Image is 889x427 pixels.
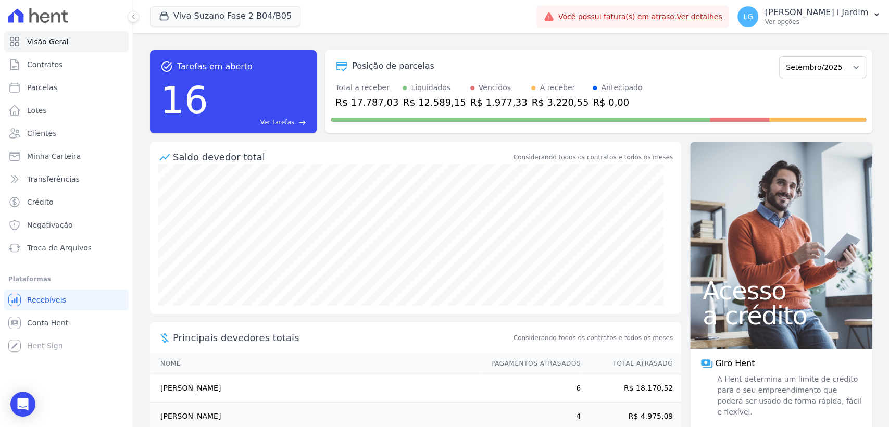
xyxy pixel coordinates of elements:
[27,151,81,161] span: Minha Carteira
[27,243,92,253] span: Troca de Arquivos
[765,7,868,18] p: [PERSON_NAME] i Jardim
[481,374,581,403] td: 6
[298,119,306,127] span: east
[212,118,306,127] a: Ver tarefas east
[540,82,575,93] div: A receber
[150,374,481,403] td: [PERSON_NAME]
[27,82,57,93] span: Parcelas
[27,59,62,70] span: Contratos
[10,392,35,417] div: Open Intercom Messenger
[8,273,124,285] div: Plataformas
[601,82,642,93] div: Antecipado
[715,374,862,418] span: A Hent determina um limite de crédito para o seu empreendimento que poderá ser usado de forma ráp...
[27,36,69,47] span: Visão Geral
[715,357,755,370] span: Giro Hent
[531,95,589,109] div: R$ 3.220,55
[677,12,722,21] a: Ver detalhes
[4,290,129,310] a: Recebíveis
[403,95,466,109] div: R$ 12.589,15
[481,353,581,374] th: Pagamentos Atrasados
[27,197,54,207] span: Crédito
[558,11,722,22] span: Você possui fatura(s) em atraso.
[4,77,129,98] a: Parcelas
[703,303,860,328] span: a crédito
[177,60,253,73] span: Tarefas em aberto
[4,169,129,190] a: Transferências
[150,6,300,26] button: Viva Suzano Fase 2 B04/B05
[4,123,129,144] a: Clientes
[27,174,80,184] span: Transferências
[4,312,129,333] a: Conta Hent
[27,105,47,116] span: Lotes
[581,374,681,403] td: R$ 18.170,52
[703,278,860,303] span: Acesso
[27,295,66,305] span: Recebíveis
[150,353,481,374] th: Nome
[335,82,398,93] div: Total a receber
[27,220,73,230] span: Negativação
[160,73,208,127] div: 16
[514,153,673,162] div: Considerando todos os contratos e todos os meses
[173,150,511,164] div: Saldo devedor total
[765,18,868,26] p: Ver opções
[593,95,642,109] div: R$ 0,00
[4,100,129,121] a: Lotes
[173,331,511,345] span: Principais devedores totais
[4,215,129,235] a: Negativação
[4,237,129,258] a: Troca de Arquivos
[514,333,673,343] span: Considerando todos os contratos e todos os meses
[352,60,434,72] div: Posição de parcelas
[411,82,450,93] div: Liquidados
[470,95,528,109] div: R$ 1.977,33
[4,146,129,167] a: Minha Carteira
[160,60,173,73] span: task_alt
[4,31,129,52] a: Visão Geral
[260,118,294,127] span: Ver tarefas
[743,13,753,20] span: LG
[4,54,129,75] a: Contratos
[27,128,56,139] span: Clientes
[335,95,398,109] div: R$ 17.787,03
[4,192,129,212] a: Crédito
[479,82,511,93] div: Vencidos
[729,2,889,31] button: LG [PERSON_NAME] i Jardim Ver opções
[27,318,68,328] span: Conta Hent
[581,353,681,374] th: Total Atrasado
